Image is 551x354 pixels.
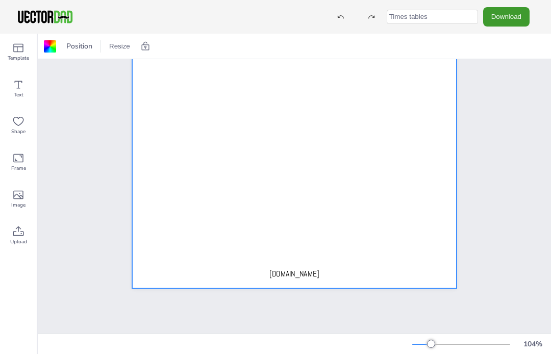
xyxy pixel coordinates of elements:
span: Image [11,201,26,209]
input: template name [387,10,478,24]
span: [DOMAIN_NAME] [269,269,320,279]
img: VectorDad-1.png [16,9,74,24]
div: 104 % [520,339,545,349]
span: Upload [10,238,27,246]
span: Position [64,41,94,51]
span: Template [8,54,29,62]
button: Resize [105,38,134,55]
span: Frame [11,164,26,172]
span: Shape [11,128,26,136]
span: Text [14,91,23,99]
button: Download [483,7,530,26]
